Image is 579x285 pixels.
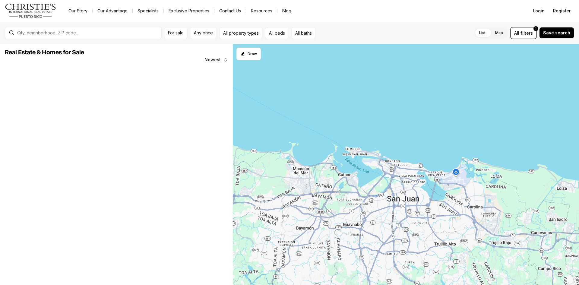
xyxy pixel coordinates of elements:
[164,7,214,15] a: Exclusive Properties
[64,7,92,15] a: Our Story
[490,27,508,38] label: Map
[529,5,548,17] button: Login
[168,30,184,35] span: For sale
[194,30,213,35] span: Any price
[520,30,533,36] span: filters
[164,27,188,39] button: For sale
[474,27,490,38] label: List
[5,49,84,55] span: Real Estate & Homes for Sale
[214,7,246,15] button: Contact Us
[93,7,132,15] a: Our Advantage
[539,27,574,39] button: Save search
[190,27,217,39] button: Any price
[535,26,536,31] span: 1
[549,5,574,17] button: Register
[204,57,221,62] span: Newest
[510,27,537,39] button: Allfilters1
[514,30,519,36] span: All
[543,30,570,35] span: Save search
[246,7,277,15] a: Resources
[236,48,261,60] button: Start drawing
[201,54,232,66] button: Newest
[133,7,163,15] a: Specialists
[265,27,289,39] button: All beds
[533,8,545,13] span: Login
[219,27,263,39] button: All property types
[291,27,316,39] button: All baths
[277,7,296,15] a: Blog
[5,4,56,18] img: logo
[553,8,571,13] span: Register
